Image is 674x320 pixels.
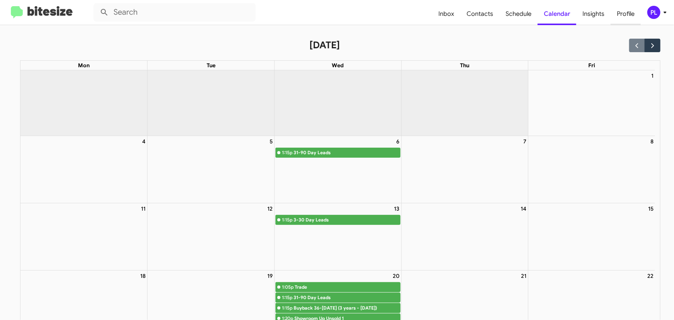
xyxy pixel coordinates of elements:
[139,271,147,281] a: August 18, 2025
[148,136,275,203] td: August 5, 2025
[205,61,217,70] a: Tuesday
[141,136,147,147] a: August 4, 2025
[282,149,292,157] div: 1:15p
[148,203,275,270] td: August 12, 2025
[499,3,538,25] a: Schedule
[587,61,597,70] a: Friday
[282,304,292,312] div: 1:15p
[519,203,528,214] a: August 14, 2025
[401,203,528,270] td: August 14, 2025
[460,3,499,25] a: Contacts
[139,203,147,214] a: August 11, 2025
[294,216,400,224] div: 3-30 Day Leads
[76,61,91,70] a: Monday
[392,271,401,281] a: August 20, 2025
[266,271,274,281] a: August 19, 2025
[294,294,400,301] div: 31-90 Day Leads
[629,39,645,52] button: Previous month
[646,271,655,281] a: August 22, 2025
[282,283,294,291] div: 1:05p
[650,70,655,81] a: August 1, 2025
[432,3,460,25] a: Inbox
[647,6,660,19] div: PL
[93,3,256,22] input: Search
[275,136,402,203] td: August 6, 2025
[458,61,471,70] a: Thursday
[395,136,401,147] a: August 6, 2025
[520,271,528,281] a: August 21, 2025
[393,203,401,214] a: August 13, 2025
[268,136,274,147] a: August 5, 2025
[647,203,655,214] a: August 15, 2025
[528,136,655,203] td: August 8, 2025
[275,203,402,270] td: August 13, 2025
[20,136,148,203] td: August 4, 2025
[295,283,400,291] div: Trade
[401,136,528,203] td: August 7, 2025
[20,203,148,270] td: August 11, 2025
[282,294,292,301] div: 1:15p
[282,216,292,224] div: 1:15p
[309,39,340,51] h2: [DATE]
[538,3,576,25] a: Calendar
[649,136,655,147] a: August 8, 2025
[641,6,666,19] button: PL
[266,203,274,214] a: August 12, 2025
[528,203,655,270] td: August 15, 2025
[528,70,655,136] td: August 1, 2025
[294,149,400,157] div: 31-90 Day Leads
[611,3,641,25] a: Profile
[330,61,345,70] a: Wednesday
[522,136,528,147] a: August 7, 2025
[576,3,611,25] a: Insights
[294,304,400,312] div: Buyback 36-[DATE] (3 years - [DATE])
[645,39,660,52] button: Next month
